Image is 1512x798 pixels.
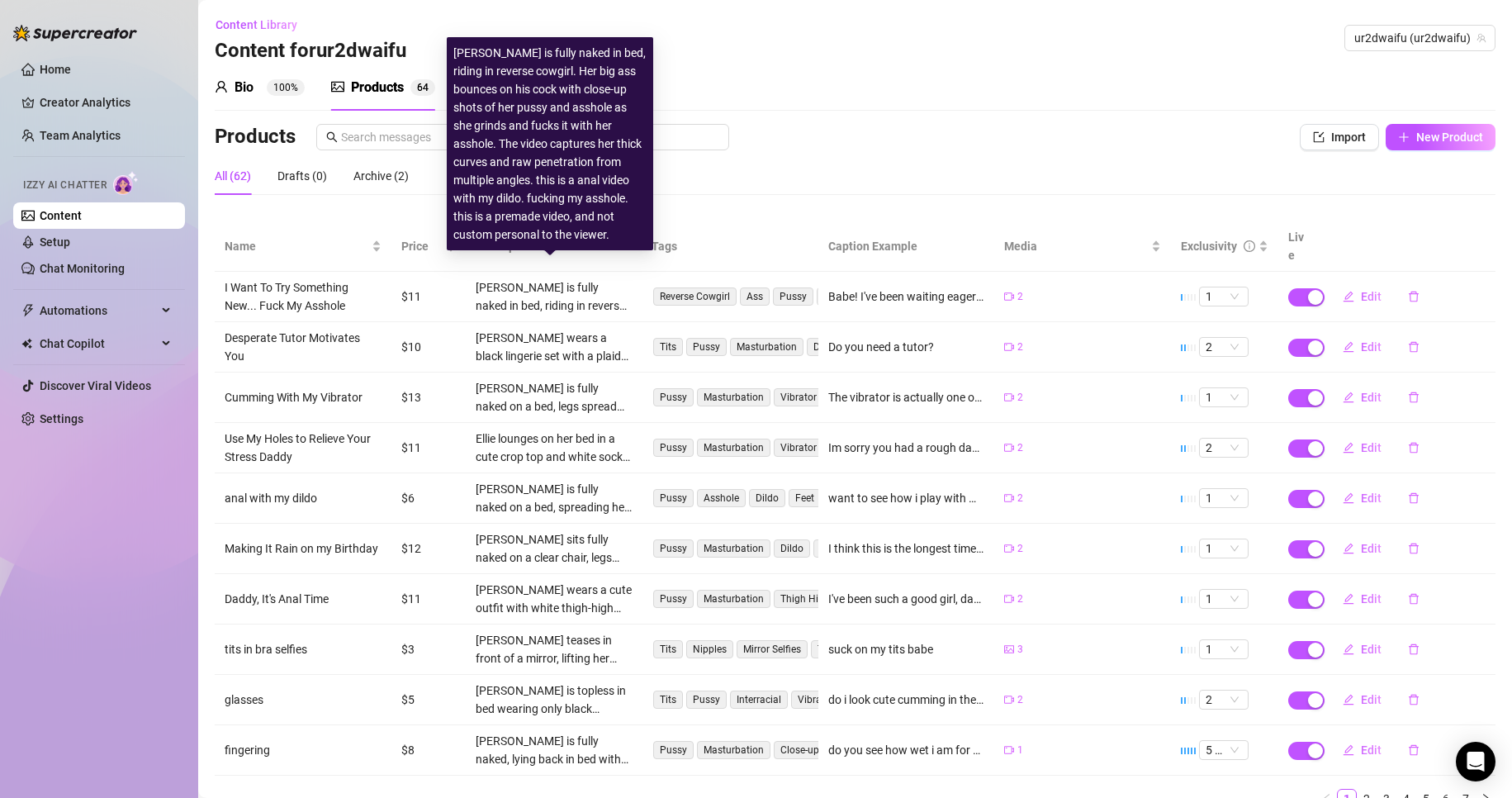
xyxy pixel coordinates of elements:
div: [PERSON_NAME] is fully naked, lying back in bed with her legs spread, giving a close-up view of h... [476,732,633,768]
a: Setup [40,235,70,249]
div: Exclusivity [1181,237,1237,255]
button: Edit [1330,636,1395,663]
span: edit [1343,291,1354,302]
div: do i look cute cumming in these glasses? [828,691,985,709]
span: 2 [1017,289,1023,305]
span: Pussy [653,489,694,507]
span: Asshole [697,489,746,507]
span: Edit [1361,592,1382,606]
span: delete [1408,492,1420,504]
span: Vibrator [813,539,863,558]
span: 1 [1206,287,1242,306]
span: Ass [740,287,770,306]
span: Vibrator [774,439,823,457]
div: I think this is the longest time ive came like it didnt stop from when I said I was cumming to wh... [828,539,985,558]
td: Daddy, It's Anal Time [215,574,391,625]
span: Mirror Selfies [737,640,808,658]
td: tits in bra selfies [215,625,391,675]
span: 6 [417,82,423,93]
span: Import [1331,131,1366,144]
span: Reverse Cowgirl [653,287,737,306]
span: Nipples [686,640,733,658]
span: 2 [1017,591,1023,607]
span: Pussy [773,287,813,306]
span: Izzy AI Chatter [23,178,107,193]
img: logo-BBDzfeDw.svg [13,25,137,41]
div: [PERSON_NAME] is fully naked on a bed, legs spread wide while she works a pink vibrator against h... [476,379,633,416]
div: [PERSON_NAME] is fully naked in bed, riding in reverse cowgirl. Her big ass bounces on his cock w... [476,278,633,315]
button: delete [1395,535,1433,562]
div: Drafts (0) [277,167,327,185]
span: 1 [1206,388,1242,406]
span: video-camera [1004,292,1014,302]
span: Pussy [653,539,694,558]
div: Im sorry you had a rough day [DATE] daddy. Is there anything I could do to make it better? I coul... [828,439,985,457]
button: Edit [1330,334,1395,360]
span: Edit [1361,542,1382,555]
sup: 64 [410,79,435,96]
span: team [1476,33,1486,43]
div: Products [351,78,404,97]
span: edit [1343,744,1354,756]
div: Open Intercom Messenger [1456,742,1495,781]
a: Creator Analytics [40,89,172,116]
span: 2 [1017,692,1023,708]
span: edit [1343,543,1354,554]
span: Dildo [807,338,843,356]
td: $11 [391,423,466,473]
span: Pussy [686,338,727,356]
button: Edit [1330,586,1395,612]
td: Use My Holes to Relieve Your Stress Daddy [215,423,391,473]
div: [PERSON_NAME] sits fully naked on a clear chair, legs spread wide with her shaved pussy and pierc... [476,530,633,567]
span: New Product [1416,131,1483,144]
span: Edit [1361,743,1382,757]
span: delete [1408,644,1420,655]
span: Tits [653,691,683,709]
td: $10 [391,322,466,373]
span: 1 [1206,640,1242,658]
span: edit [1343,644,1354,655]
a: Home [40,63,71,76]
td: $8 [391,725,466,776]
span: delete [1408,593,1420,605]
td: Making It Rain on my Birthday [215,524,391,574]
td: glasses [215,675,391,725]
span: Tits [653,640,683,658]
span: 1 [1017,743,1023,758]
td: $3 [391,625,466,675]
button: delete [1395,334,1433,360]
td: Cumming With My Vibrator [215,373,391,423]
span: 5 🔥 [1206,741,1242,759]
div: do you see how wet i am for you babe? [828,741,985,759]
span: 2 [1017,491,1023,506]
button: delete [1395,485,1433,511]
button: Edit [1330,384,1395,411]
span: 2 [1206,338,1242,356]
span: Vibrator [774,388,823,406]
td: $11 [391,272,466,322]
span: video-camera [1004,544,1014,553]
span: picture [1004,644,1014,654]
span: Masturbation [697,590,770,608]
button: Content Library [215,12,310,38]
button: Edit [1330,435,1395,461]
span: 2 [1206,691,1242,709]
span: delete [1408,392,1420,403]
button: Edit [1330,535,1395,562]
span: Penetration [817,287,882,306]
span: user [215,80,228,93]
th: Media [994,221,1171,272]
span: video-camera [1004,745,1014,755]
span: 2 [1017,541,1023,557]
td: Desperate Tutor Motivates You [215,322,391,373]
button: Import [1300,124,1379,150]
img: AI Chatter [113,171,139,195]
button: delete [1395,435,1433,461]
span: Masturbation [697,741,770,759]
span: Pussy [653,741,694,759]
button: delete [1395,737,1433,763]
td: $11 [391,574,466,625]
div: [PERSON_NAME] wears a black lingerie set with a plaid mini skirt, showing off her tits and bare p... [476,329,633,365]
th: Tags [642,221,818,272]
span: Edit [1361,492,1382,505]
